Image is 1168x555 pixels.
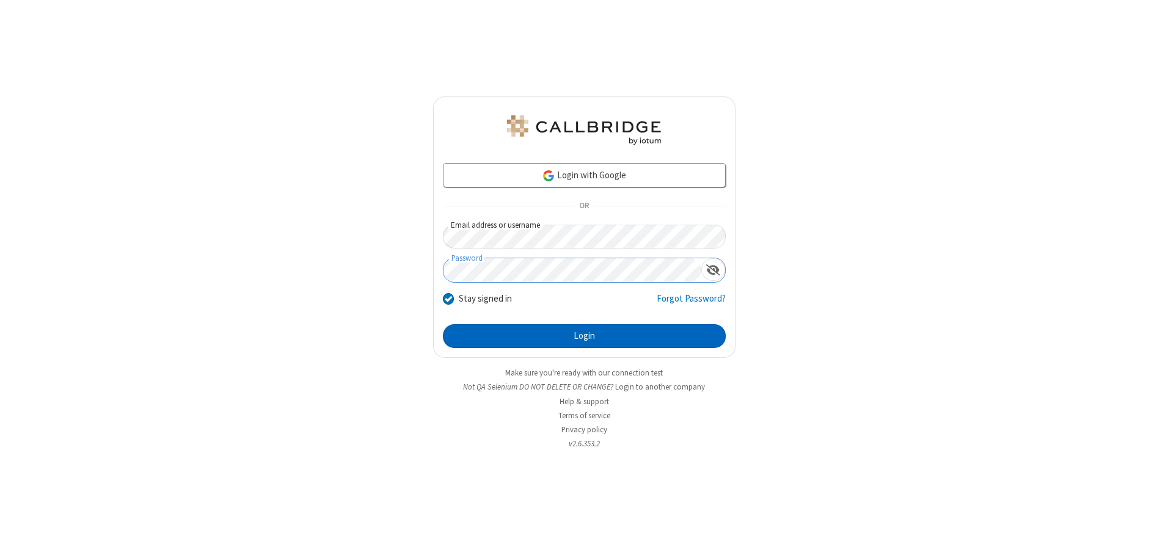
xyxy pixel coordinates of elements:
a: Help & support [560,396,609,407]
a: Login with Google [443,163,726,187]
input: Password [443,258,701,282]
a: Forgot Password? [657,292,726,315]
input: Email address or username [443,225,726,248]
img: google-icon.png [542,169,555,183]
a: Terms of service [558,410,610,421]
label: Stay signed in [459,292,512,306]
li: Not QA Selenium DO NOT DELETE OR CHANGE? [433,381,735,393]
button: Login [443,324,726,349]
span: OR [574,198,594,215]
a: Privacy policy [561,424,607,435]
div: Show password [701,258,725,281]
img: QA Selenium DO NOT DELETE OR CHANGE [505,115,663,145]
button: Login to another company [615,381,705,393]
li: v2.6.353.2 [433,438,735,449]
a: Make sure you're ready with our connection test [505,368,663,378]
